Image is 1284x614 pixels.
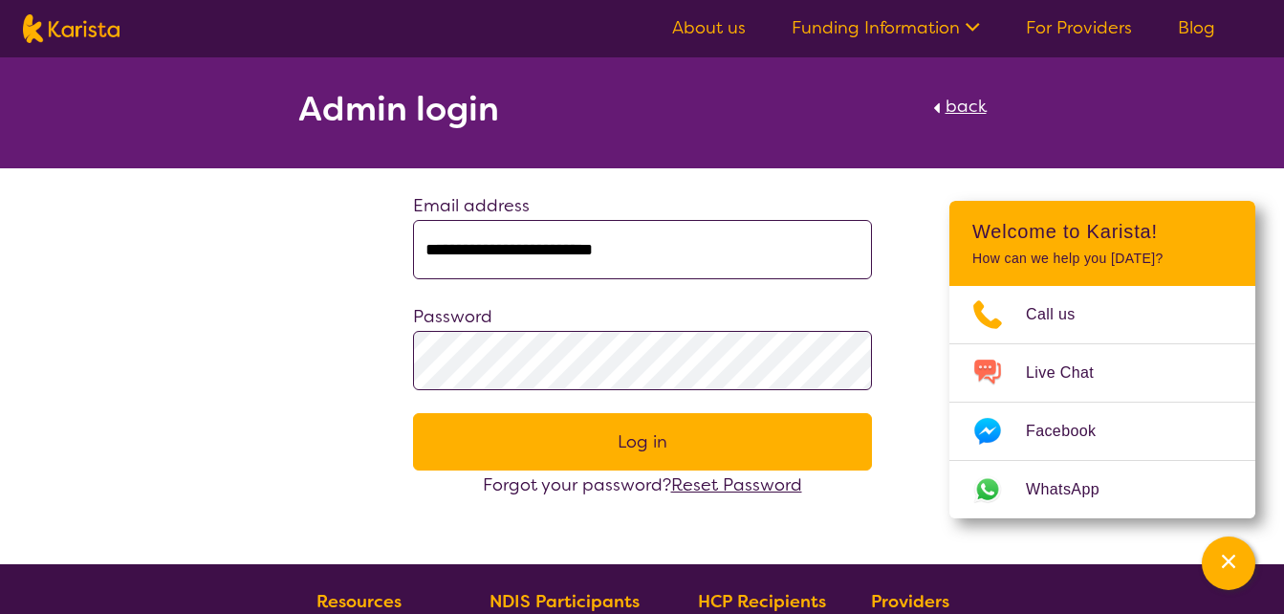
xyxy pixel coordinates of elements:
[1026,300,1099,329] span: Call us
[413,471,872,499] div: Forgot your password?
[972,251,1232,267] p: How can we help you [DATE]?
[413,194,530,217] label: Email address
[413,413,872,471] button: Log in
[928,92,987,134] a: back
[316,590,402,613] b: Resources
[298,92,499,126] h2: Admin login
[1178,16,1215,39] a: Blog
[792,16,980,39] a: Funding Information
[949,201,1255,518] div: Channel Menu
[23,14,120,43] img: Karista logo
[871,590,949,613] b: Providers
[1026,359,1117,387] span: Live Chat
[949,461,1255,518] a: Web link opens in a new tab.
[946,95,987,118] span: back
[972,220,1232,243] h2: Welcome to Karista!
[1026,417,1119,446] span: Facebook
[671,473,802,496] a: Reset Password
[672,16,746,39] a: About us
[949,286,1255,518] ul: Choose channel
[1026,475,1122,504] span: WhatsApp
[1026,16,1132,39] a: For Providers
[413,305,492,328] label: Password
[490,590,640,613] b: NDIS Participants
[1202,537,1255,590] button: Channel Menu
[698,590,826,613] b: HCP Recipients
